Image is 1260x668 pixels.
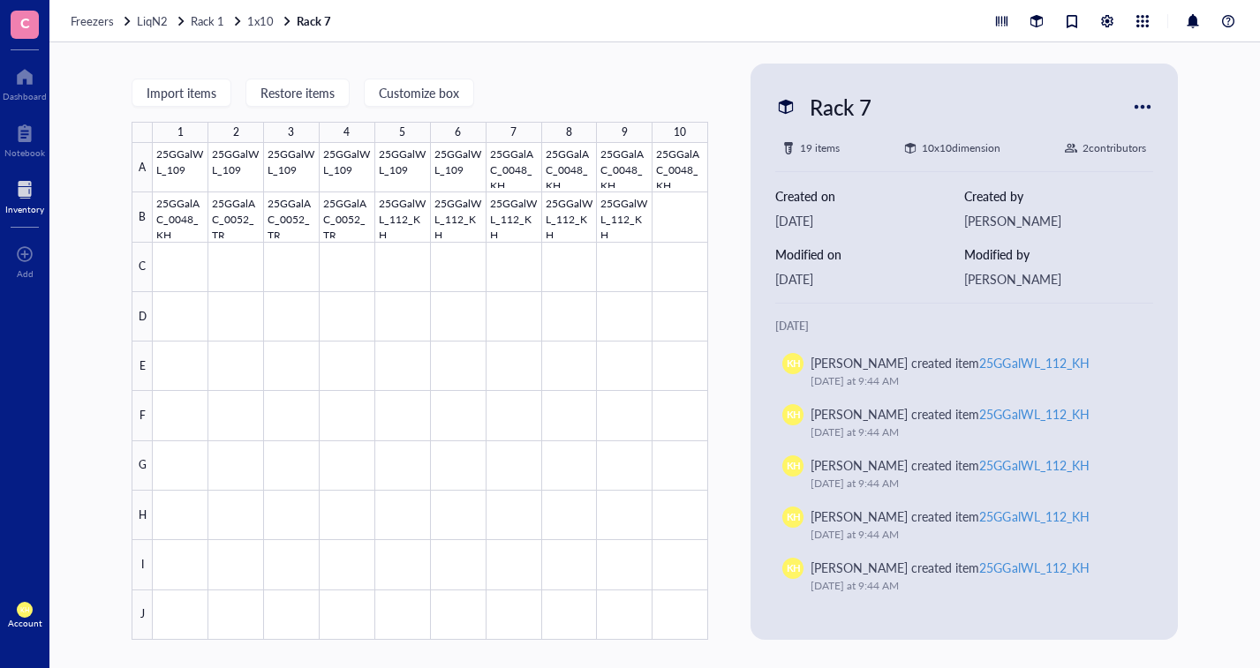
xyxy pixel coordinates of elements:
span: Import items [147,86,216,100]
div: F [132,391,153,440]
div: [PERSON_NAME] [964,269,1153,289]
a: Rack 7 [297,13,335,29]
div: Rack 7 [802,88,879,125]
span: Rack 1 [191,12,224,29]
div: 6 [455,122,461,143]
div: [PERSON_NAME] created item [811,353,1089,372]
div: [DATE] [775,612,1153,630]
a: Rack 11x10 [191,13,293,29]
button: Restore items [245,79,350,107]
a: KH[PERSON_NAME] created item25GGalWL_112_KH[DATE] at 9:44 AM [775,448,1153,499]
div: D [132,292,153,342]
div: [DATE] at 9:44 AM [811,372,1132,390]
div: J [132,590,153,640]
div: 9 [622,122,628,143]
span: KH [786,408,800,423]
div: Dashboard [3,91,47,101]
div: 25GGalWL_112_KH [979,456,1089,474]
div: [PERSON_NAME] created item [811,558,1089,577]
div: 2 [233,122,239,143]
div: 3 [288,122,294,143]
span: Freezers [71,12,114,29]
span: C [20,11,30,34]
div: 25GGalWL_112_KH [979,354,1089,372]
button: Customize box [364,79,474,107]
div: [PERSON_NAME] created item [811,404,1089,424]
div: 8 [566,122,572,143]
div: [PERSON_NAME] [964,211,1153,230]
a: Freezers [71,13,133,29]
span: KH [786,459,800,474]
div: A [132,143,153,192]
a: KH[PERSON_NAME] created item25GGalWL_112_KH[DATE] at 9:44 AM [775,346,1153,397]
div: Account [8,618,42,628]
span: KH [786,357,800,372]
div: Add [17,268,34,279]
div: 19 items [800,139,840,157]
div: Modified by [964,244,1153,264]
div: [PERSON_NAME] created item [811,507,1089,526]
span: Customize box [379,86,459,100]
span: KH [20,606,30,614]
button: Import items [132,79,231,107]
div: 2 contributor s [1083,139,1146,157]
div: [DATE] at 9:44 AM [811,526,1132,544]
a: Inventory [5,176,44,214]
div: [DATE] [775,269,964,289]
div: Created on [775,186,964,206]
div: H [132,491,153,540]
div: 5 [399,122,405,143]
div: [DATE] [775,211,964,230]
a: LiqN2 [137,13,187,29]
div: 7 [510,122,517,143]
div: [DATE] at 9:44 AM [811,475,1132,492]
a: KH[PERSON_NAME] created item25GGalWL_112_KH[DATE] at 9:44 AM [775,551,1153,602]
span: KH [786,561,800,576]
div: 25GGalWL_112_KH [979,507,1089,525]
span: Restore items [260,86,335,100]
div: B [132,192,153,242]
div: Inventory [5,204,44,214]
div: I [132,540,153,589]
div: [DATE] at 9:44 AM [811,424,1132,441]
div: Modified on [775,244,964,264]
div: Created by [964,186,1153,206]
span: KH [786,510,800,525]
div: E [132,342,153,391]
div: 1 [177,122,184,143]
div: G [132,441,153,491]
span: LiqN2 [137,12,168,29]
a: Notebook [4,119,45,158]
a: KH[PERSON_NAME] created item25GGalWL_112_KH[DATE] at 9:44 AM [775,397,1153,448]
a: Dashboard [3,63,47,101]
div: [DATE] at 9:44 AM [811,577,1132,595]
div: Notebook [4,147,45,158]
div: C [132,243,153,292]
div: 4 [343,122,350,143]
span: 1x10 [247,12,274,29]
div: [PERSON_NAME] created item [811,455,1089,475]
div: 10 [674,122,686,143]
a: KH[PERSON_NAME] created item25GGalWL_112_KH[DATE] at 9:44 AM [775,499,1153,551]
div: 10 x 10 dimension [922,139,1000,157]
div: 25GGalWL_112_KH [979,559,1089,576]
div: [DATE] [775,318,1153,335]
div: 25GGalWL_112_KH [979,405,1089,423]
